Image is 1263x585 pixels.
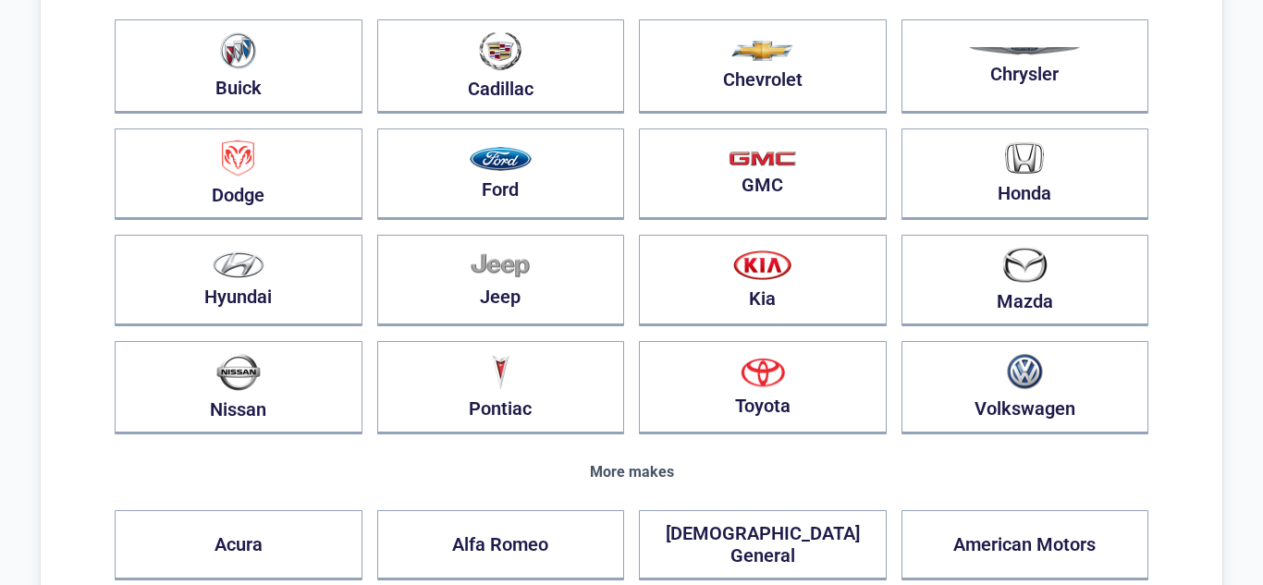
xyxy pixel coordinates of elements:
[901,235,1149,326] button: Mazda
[639,235,887,326] button: Kia
[115,510,362,580] button: Acura
[115,19,362,114] button: Buick
[377,19,625,114] button: Cadillac
[115,235,362,326] button: Hyundai
[639,510,887,580] button: [DEMOGRAPHIC_DATA] General
[901,510,1149,580] button: American Motors
[377,510,625,580] button: Alfa Romeo
[639,128,887,220] button: GMC
[115,128,362,220] button: Dodge
[901,19,1149,114] button: Chrysler
[639,19,887,114] button: Chevrolet
[639,341,887,434] button: Toyota
[901,341,1149,434] button: Volkswagen
[377,235,625,326] button: Jeep
[377,128,625,220] button: Ford
[901,128,1149,220] button: Honda
[115,464,1148,481] div: More makes
[377,341,625,434] button: Pontiac
[115,341,362,434] button: Nissan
